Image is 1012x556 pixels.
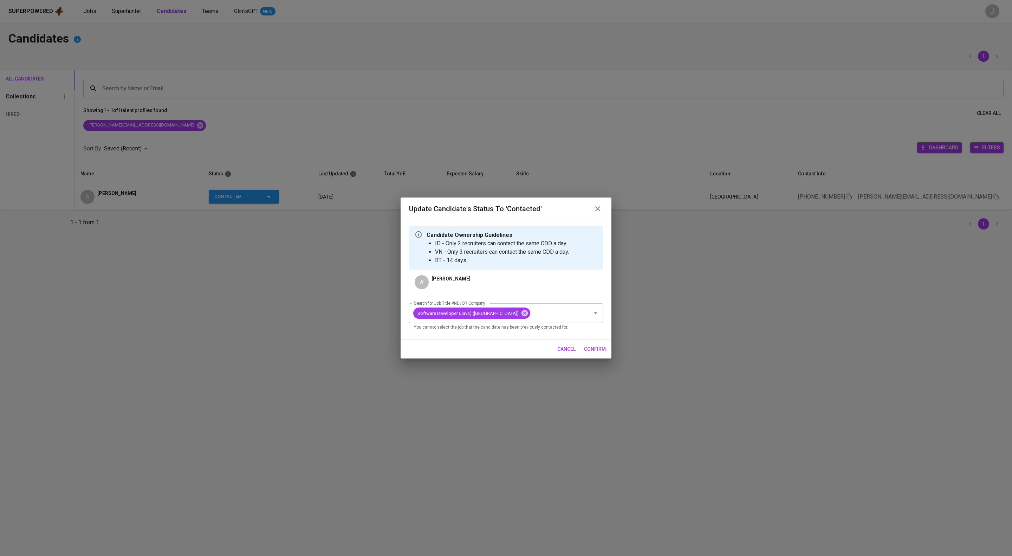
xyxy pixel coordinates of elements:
[581,343,609,356] button: confirm
[415,275,429,289] div: A
[591,308,601,318] button: Open
[435,239,569,248] li: ID - Only 2 recruiters can contact the same CDD a day.
[557,345,576,354] span: cancel
[435,248,569,256] li: VN - Only 3 recruiters can contact the same CDD a day.
[435,256,569,265] li: BT - 14 days.
[413,308,530,319] div: Software Developer (Java) ([GEOGRAPHIC_DATA])
[413,310,523,317] span: Software Developer (Java) ([GEOGRAPHIC_DATA])
[409,203,542,214] h6: Update Candidate's Status to 'Contacted'
[427,231,569,239] p: Candidate Ownership Guidelines
[414,324,598,331] p: You cannot select the job that the candidate has been previously contacted for.
[554,343,578,356] button: cancel
[584,345,606,354] span: confirm
[432,275,471,282] p: [PERSON_NAME]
